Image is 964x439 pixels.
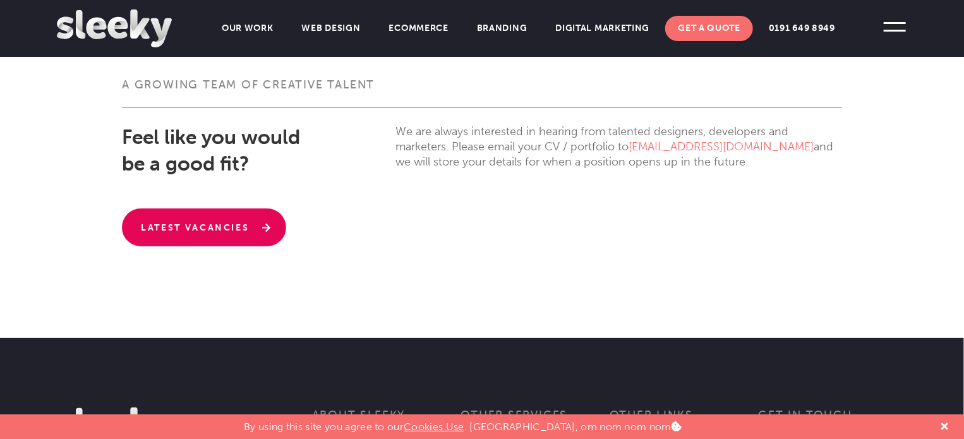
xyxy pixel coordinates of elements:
p: By using this site you agree to our . [GEOGRAPHIC_DATA], om nom nom nom [244,414,682,433]
a: Web Design [289,16,373,41]
a: Digital Marketing [543,16,663,41]
a: Ecommerce [377,16,461,41]
a: Get A Quote [665,16,753,41]
a: [EMAIL_ADDRESS][DOMAIN_NAME] [629,140,814,153]
h3: About Sleeky [312,407,461,438]
img: Sleeky Web Design Newcastle [57,9,172,47]
h3: Other links [610,407,759,438]
h2: Feel like you would be a good fit? [122,124,323,177]
a: Latest Vacancies [122,208,286,246]
a: Our Work [209,16,286,41]
h3: Other services [461,407,610,438]
a: Branding [464,16,540,41]
a: 0191 649 8949 [756,16,848,41]
a: Cookies Use [404,421,464,433]
p: We are always interested in hearing from talented designers, developers and marketers. Please ema... [395,124,842,169]
h3: A growing team of creative talent [122,77,842,108]
h3: Get in touch [759,407,908,438]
